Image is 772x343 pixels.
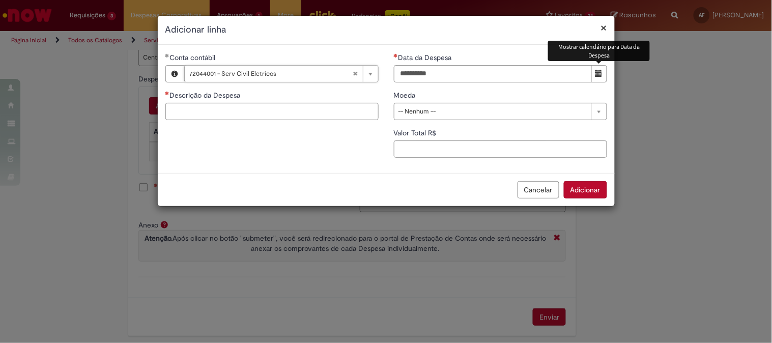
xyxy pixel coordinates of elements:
button: Adicionar [564,181,607,198]
abbr: Limpar campo Conta contábil [348,66,363,82]
a: 72044001 - Serv Civil EletricosLimpar campo Conta contábil [184,66,378,82]
input: Descrição da Despesa [165,103,379,120]
span: Necessários [165,91,170,95]
div: Mostrar calendário para Data da Despesa [548,41,650,61]
span: Necessários - Conta contábil [170,53,218,62]
button: Fechar modal [601,22,607,33]
span: Necessários [394,53,398,58]
span: Valor Total R$ [394,128,439,137]
input: Valor Total R$ [394,140,607,158]
button: Cancelar [518,181,559,198]
span: Descrição da Despesa [170,91,243,100]
h2: Adicionar linha [165,23,607,37]
span: Obrigatório Preenchido [165,53,170,58]
button: Conta contábil, Visualizar este registro 72044001 - Serv Civil Eletricos [166,66,184,82]
span: Data da Despesa [398,53,454,62]
span: Moeda [394,91,418,100]
span: -- Nenhum -- [398,103,586,120]
button: Mostrar calendário para Data da Despesa [591,65,607,82]
input: Data da Despesa [394,65,592,82]
span: 72044001 - Serv Civil Eletricos [190,66,353,82]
